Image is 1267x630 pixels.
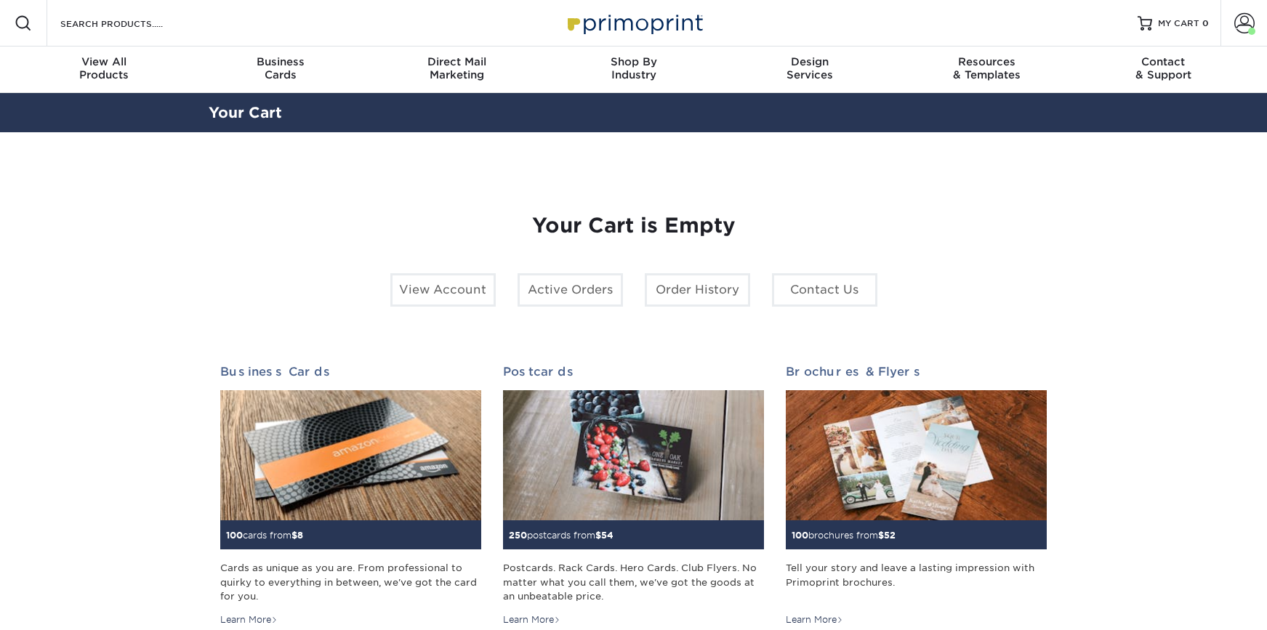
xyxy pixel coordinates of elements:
div: Industry [545,55,722,81]
a: DesignServices [722,47,898,93]
small: postcards from [509,530,614,541]
div: Products [16,55,193,81]
small: cards from [226,530,303,541]
h2: Business Cards [220,365,481,379]
a: Order History [645,273,750,307]
div: Marketing [369,55,545,81]
h1: Your Cart is Empty [220,214,1047,238]
h2: Postcards [503,365,764,379]
a: Your Cart [209,104,282,121]
div: & Support [1075,55,1252,81]
span: $ [291,530,297,541]
span: Contact [1075,55,1252,68]
h2: Brochures & Flyers [786,365,1047,379]
a: View Account [390,273,496,307]
a: Business Cards 100cards from$8 Cards as unique as you are. From professional to quirky to everyth... [220,365,481,626]
span: 54 [601,530,614,541]
span: 0 [1202,18,1209,28]
div: Cards as unique as you are. From professional to quirky to everything in between, we've got the c... [220,561,481,603]
div: & Templates [898,55,1075,81]
span: 8 [297,530,303,541]
a: Contact& Support [1075,47,1252,93]
span: MY CART [1158,17,1199,30]
a: Contact Us [772,273,877,307]
span: $ [595,530,601,541]
div: Cards [192,55,369,81]
div: Learn More [220,613,278,626]
div: Learn More [786,613,843,626]
span: Business [192,55,369,68]
span: 100 [792,530,808,541]
span: Design [722,55,898,68]
span: 100 [226,530,243,541]
div: Learn More [503,613,560,626]
img: Primoprint [561,7,707,39]
a: Brochures & Flyers 100brochures from$52 Tell your story and leave a lasting impression with Primo... [786,365,1047,626]
a: Active Orders [518,273,623,307]
img: Business Cards [220,390,481,521]
span: 250 [509,530,527,541]
img: Postcards [503,390,764,521]
a: Shop ByIndustry [545,47,722,93]
span: 52 [884,530,896,541]
div: Tell your story and leave a lasting impression with Primoprint brochures. [786,561,1047,603]
div: Services [722,55,898,81]
a: BusinessCards [192,47,369,93]
small: brochures from [792,530,896,541]
a: Postcards 250postcards from$54 Postcards. Rack Cards. Hero Cards. Club Flyers. No matter what you... [503,365,764,626]
span: Resources [898,55,1075,68]
a: Resources& Templates [898,47,1075,93]
img: Brochures & Flyers [786,390,1047,521]
div: Postcards. Rack Cards. Hero Cards. Club Flyers. No matter what you call them, we've got the goods... [503,561,764,603]
a: View AllProducts [16,47,193,93]
a: Direct MailMarketing [369,47,545,93]
span: Direct Mail [369,55,545,68]
input: SEARCH PRODUCTS..... [59,15,201,32]
span: Shop By [545,55,722,68]
span: View All [16,55,193,68]
span: $ [878,530,884,541]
